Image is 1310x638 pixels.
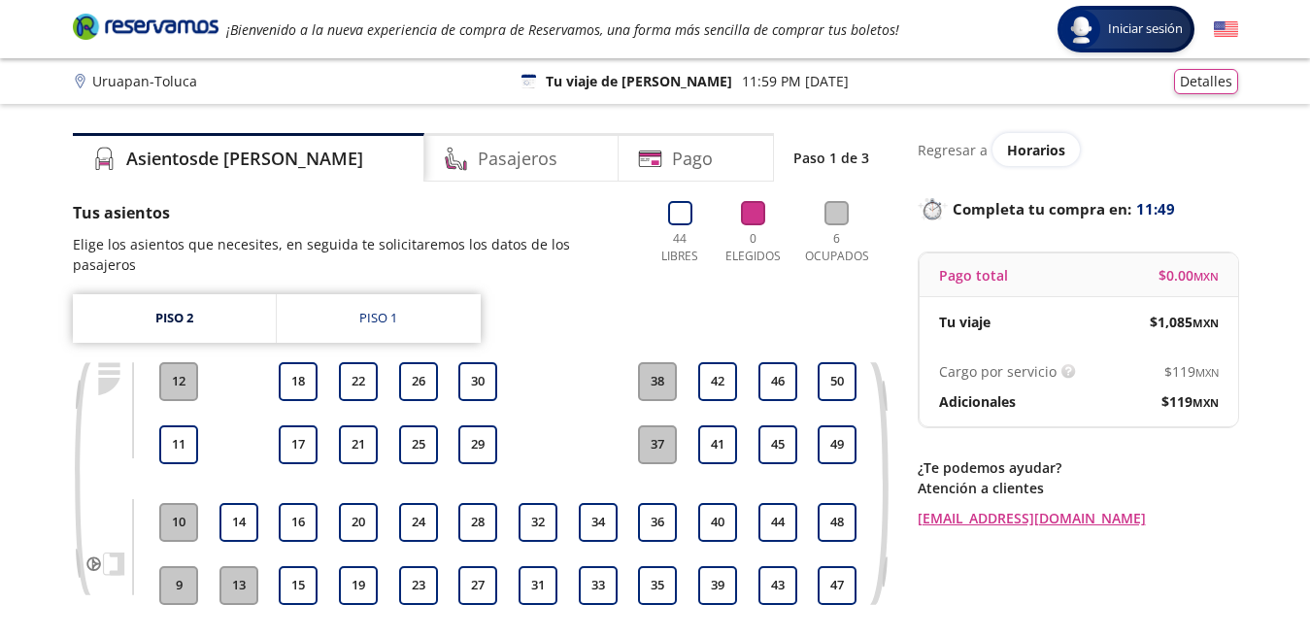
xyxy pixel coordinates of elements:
[1192,395,1219,410] small: MXN
[939,265,1008,285] p: Pago total
[478,146,557,172] h4: Pasajeros
[1164,361,1219,382] span: $ 119
[159,503,198,542] button: 10
[458,425,497,464] button: 29
[638,503,677,542] button: 36
[654,230,707,265] p: 44 Libres
[159,362,198,401] button: 12
[1136,198,1175,220] span: 11:49
[758,566,797,605] button: 43
[73,12,218,47] a: Brand Logo
[918,140,988,160] p: Regresar a
[279,566,318,605] button: 15
[1161,391,1219,412] span: $ 119
[698,566,737,605] button: 39
[546,71,732,91] p: Tu viaje de [PERSON_NAME]
[339,566,378,605] button: 19
[698,425,737,464] button: 41
[939,391,1016,412] p: Adicionales
[73,12,218,41] i: Brand Logo
[219,503,258,542] button: 14
[1007,141,1065,159] span: Horarios
[1195,365,1219,380] small: MXN
[339,425,378,464] button: 21
[277,294,481,343] a: Piso 1
[73,201,634,224] p: Tus asientos
[758,503,797,542] button: 44
[159,425,198,464] button: 11
[742,71,849,91] p: 11:59 PM [DATE]
[918,508,1238,528] a: [EMAIL_ADDRESS][DOMAIN_NAME]
[399,566,438,605] button: 23
[698,503,737,542] button: 40
[793,148,869,168] p: Paso 1 de 3
[1192,316,1219,330] small: MXN
[519,566,557,605] button: 31
[399,362,438,401] button: 26
[359,309,397,328] div: Piso 1
[918,457,1238,478] p: ¿Te podemos ayudar?
[92,71,197,91] p: Uruapan - Toluca
[279,503,318,542] button: 16
[73,294,276,343] a: Piso 2
[818,566,857,605] button: 47
[458,362,497,401] button: 30
[939,312,991,332] p: Tu viaje
[818,425,857,464] button: 49
[672,146,713,172] h4: Pago
[579,566,618,605] button: 33
[519,503,557,542] button: 32
[458,503,497,542] button: 28
[1100,19,1191,39] span: Iniciar sesión
[458,566,497,605] button: 27
[1159,265,1219,285] span: $ 0.00
[758,425,797,464] button: 45
[399,503,438,542] button: 24
[638,566,677,605] button: 35
[1214,17,1238,42] button: English
[1193,269,1219,284] small: MXN
[638,425,677,464] button: 37
[226,20,899,39] em: ¡Bienvenido a la nueva experiencia de compra de Reservamos, una forma más sencilla de comprar tus...
[918,478,1238,498] p: Atención a clientes
[73,234,634,275] p: Elige los asientos que necesites, en seguida te solicitaremos los datos de los pasajeros
[339,503,378,542] button: 20
[339,362,378,401] button: 22
[638,362,677,401] button: 38
[818,503,857,542] button: 48
[721,230,786,265] p: 0 Elegidos
[1174,69,1238,94] button: Detalles
[918,133,1238,166] div: Regresar a ver horarios
[698,362,737,401] button: 42
[159,566,198,605] button: 9
[279,425,318,464] button: 17
[399,425,438,464] button: 25
[918,195,1238,222] p: Completa tu compra en :
[818,362,857,401] button: 50
[279,362,318,401] button: 18
[800,230,874,265] p: 6 Ocupados
[579,503,618,542] button: 34
[219,566,258,605] button: 13
[939,361,1057,382] p: Cargo por servicio
[758,362,797,401] button: 46
[126,146,363,172] h4: Asientos de [PERSON_NAME]
[1150,312,1219,332] span: $ 1,085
